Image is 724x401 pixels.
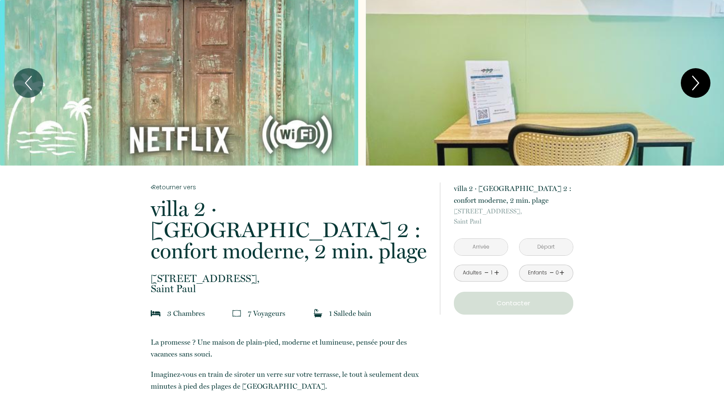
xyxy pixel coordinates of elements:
span: s [202,309,205,318]
div: 1 [489,269,494,277]
p: Saint Paul [454,206,573,227]
div: 0 [555,269,559,277]
a: Retourner vers [151,183,428,192]
input: Départ [520,239,573,255]
p: villa 2 · [GEOGRAPHIC_DATA] 2 : confort moderne, 2 min. plage [151,198,428,262]
p: Imaginez-vous en train de siroter un verre sur votre terrasse, le tout à seulement deux minutes à... [151,368,428,392]
a: + [559,266,564,279]
button: Contacter [454,292,573,315]
p: 3 Chambre [167,307,205,319]
div: Enfants [528,269,547,277]
p: Saint Paul [151,274,428,294]
span: [STREET_ADDRESS], [454,206,573,216]
img: guests [232,309,241,318]
div: Adultes [463,269,482,277]
p: La promesse ? Une maison de plain-pied, moderne et lumineuse, pensée pour des vacances sans souci. [151,336,428,360]
a: - [484,266,489,279]
p: villa 2 · [GEOGRAPHIC_DATA] 2 : confort moderne, 2 min. plage [454,183,573,206]
input: Arrivée [454,239,508,255]
p: 1 Salle de bain [329,307,371,319]
p: 7 Voyageur [248,307,285,319]
span: [STREET_ADDRESS], [151,274,428,284]
a: - [550,266,554,279]
p: Contacter [457,298,570,308]
a: + [494,266,499,279]
button: Previous [14,68,43,98]
button: Next [681,68,710,98]
span: s [282,309,285,318]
